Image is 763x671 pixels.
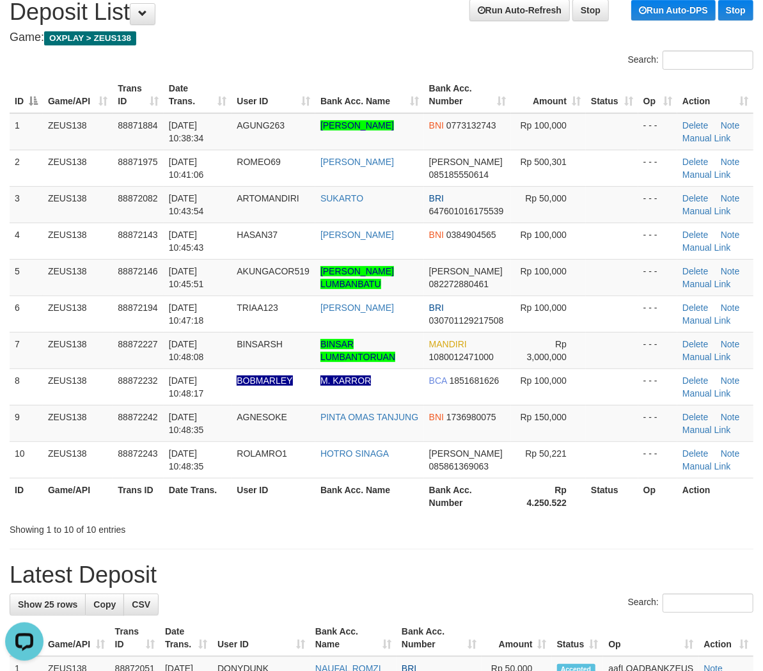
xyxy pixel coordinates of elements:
[113,478,163,514] th: Trans ID
[721,412,740,422] a: Note
[232,478,315,514] th: User ID
[429,375,447,386] span: BCA
[682,170,731,180] a: Manual Link
[118,303,157,313] span: 88872194
[527,339,567,362] span: Rp 3,000,000
[169,157,204,180] span: [DATE] 10:41:06
[638,186,677,223] td: - - -
[118,193,157,203] span: 88872082
[663,594,753,613] input: Search:
[682,193,708,203] a: Delete
[682,279,731,289] a: Manual Link
[721,375,740,386] a: Note
[10,77,43,113] th: ID: activate to sort column descending
[586,478,638,514] th: Status
[320,266,394,289] a: [PERSON_NAME] LUMBANBATU
[429,157,503,167] span: [PERSON_NAME]
[682,120,708,130] a: Delete
[682,461,731,471] a: Manual Link
[10,31,753,44] h4: Game:
[429,230,444,240] span: BNI
[682,157,708,167] a: Delete
[43,296,113,332] td: ZEUS138
[682,412,708,422] a: Delete
[10,223,43,259] td: 4
[10,562,753,588] h1: Latest Deposit
[118,412,157,422] span: 88872242
[521,266,567,276] span: Rp 100,000
[43,332,113,368] td: ZEUS138
[638,150,677,186] td: - - -
[118,375,157,386] span: 88872232
[18,599,77,610] span: Show 25 rows
[721,303,740,313] a: Note
[10,594,86,615] a: Show 25 rows
[160,620,212,656] th: Date Trans.: activate to sort column ascending
[315,77,424,113] th: Bank Acc. Name: activate to sort column ascending
[320,448,389,459] a: HOTRO SINAGA
[169,230,204,253] span: [DATE] 10:45:43
[10,113,43,150] td: 1
[44,31,136,45] span: OXPLAY > ZEUS138
[638,332,677,368] td: - - -
[237,375,292,386] span: Nama rekening ada tanda titik/strip, harap diedit
[164,478,232,514] th: Date Trans.
[429,448,503,459] span: [PERSON_NAME]
[132,599,150,610] span: CSV
[521,412,567,422] span: Rp 150,000
[682,230,708,240] a: Delete
[320,120,394,130] a: [PERSON_NAME]
[169,120,204,143] span: [DATE] 10:38:34
[118,157,157,167] span: 88871975
[525,448,567,459] span: Rp 50,221
[638,259,677,296] td: - - -
[10,478,43,514] th: ID
[638,296,677,332] td: - - -
[237,412,287,422] span: AGNESOKE
[212,620,310,656] th: User ID: activate to sort column ascending
[521,303,567,313] span: Rp 100,000
[638,478,677,514] th: Op
[511,77,586,113] th: Amount: activate to sort column ascending
[232,77,315,113] th: User ID: activate to sort column ascending
[429,412,444,422] span: BNI
[429,206,504,216] span: Copy 647601016175539 to clipboard
[169,266,204,289] span: [DATE] 10:45:51
[85,594,124,615] a: Copy
[43,259,113,296] td: ZEUS138
[118,266,157,276] span: 88872146
[10,150,43,186] td: 2
[721,266,740,276] a: Note
[164,77,232,113] th: Date Trans.: activate to sort column ascending
[682,242,731,253] a: Manual Link
[429,170,489,180] span: Copy 085185550614 to clipboard
[521,157,567,167] span: Rp 500,301
[10,259,43,296] td: 5
[429,352,494,362] span: Copy 1080012471000 to clipboard
[638,368,677,405] td: - - -
[10,368,43,405] td: 8
[320,230,394,240] a: [PERSON_NAME]
[429,120,444,130] span: BNI
[237,157,280,167] span: ROMEO69
[446,120,496,130] span: Copy 0773132743 to clipboard
[721,339,740,349] a: Note
[10,332,43,368] td: 7
[682,388,731,399] a: Manual Link
[429,461,489,471] span: Copy 085861369063 to clipboard
[429,279,489,289] span: Copy 082272880461 to clipboard
[93,599,116,610] span: Copy
[429,339,467,349] span: MANDIRI
[320,303,394,313] a: [PERSON_NAME]
[10,518,308,536] div: Showing 1 to 10 of 10 entries
[525,193,567,203] span: Rp 50,000
[5,5,43,43] button: Open LiveChat chat widget
[638,441,677,478] td: - - -
[43,441,113,478] td: ZEUS138
[397,620,482,656] th: Bank Acc. Number: activate to sort column ascending
[320,412,418,422] a: PINTA OMAS TANJUNG
[169,375,204,399] span: [DATE] 10:48:17
[638,405,677,441] td: - - -
[320,193,363,203] a: SUKARTO
[237,339,283,349] span: BINSARSH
